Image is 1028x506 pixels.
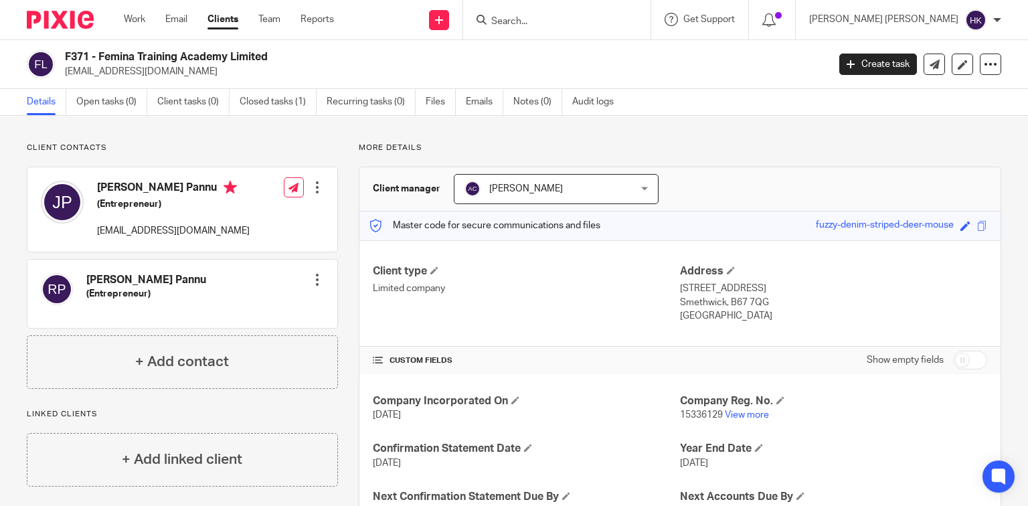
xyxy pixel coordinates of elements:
[680,296,987,309] p: Smethwick, B67 7QG
[809,13,958,26] p: [PERSON_NAME] [PERSON_NAME]
[680,309,987,323] p: [GEOGRAPHIC_DATA]
[41,273,73,305] img: svg%3E
[76,89,147,115] a: Open tasks (0)
[839,54,917,75] a: Create task
[369,219,600,232] p: Master code for secure communications and files
[373,264,680,278] h4: Client type
[301,13,334,26] a: Reports
[27,11,94,29] img: Pixie
[258,13,280,26] a: Team
[135,351,229,372] h4: + Add contact
[27,50,55,78] img: svg%3E
[224,181,237,194] i: Primary
[359,143,1001,153] p: More details
[680,458,708,468] span: [DATE]
[373,490,680,504] h4: Next Confirmation Statement Due By
[27,143,338,153] p: Client contacts
[725,410,769,420] a: View more
[680,282,987,295] p: [STREET_ADDRESS]
[373,355,680,366] h4: CUSTOM FIELDS
[490,16,610,28] input: Search
[426,89,456,115] a: Files
[683,15,735,24] span: Get Support
[97,197,250,211] h5: (Entrepreneur)
[373,442,680,456] h4: Confirmation Statement Date
[680,410,723,420] span: 15336129
[373,182,440,195] h3: Client manager
[572,89,624,115] a: Audit logs
[165,13,187,26] a: Email
[65,50,669,64] h2: F371 - Femina Training Academy Limited
[27,409,338,420] p: Linked clients
[867,353,944,367] label: Show empty fields
[466,89,503,115] a: Emails
[65,65,819,78] p: [EMAIL_ADDRESS][DOMAIN_NAME]
[86,273,206,287] h4: [PERSON_NAME] Pannu
[27,89,66,115] a: Details
[97,224,250,238] p: [EMAIL_ADDRESS][DOMAIN_NAME]
[489,184,563,193] span: [PERSON_NAME]
[122,449,242,470] h4: + Add linked client
[680,490,987,504] h4: Next Accounts Due By
[97,181,250,197] h4: [PERSON_NAME] Pannu
[157,89,230,115] a: Client tasks (0)
[373,394,680,408] h4: Company Incorporated On
[680,394,987,408] h4: Company Reg. No.
[373,410,401,420] span: [DATE]
[816,218,954,234] div: fuzzy-denim-striped-deer-mouse
[464,181,481,197] img: svg%3E
[680,442,987,456] h4: Year End Date
[86,287,206,301] h5: (Entrepreneur)
[327,89,416,115] a: Recurring tasks (0)
[124,13,145,26] a: Work
[680,264,987,278] h4: Address
[965,9,987,31] img: svg%3E
[41,181,84,224] img: svg%3E
[240,89,317,115] a: Closed tasks (1)
[513,89,562,115] a: Notes (0)
[207,13,238,26] a: Clients
[373,282,680,295] p: Limited company
[373,458,401,468] span: [DATE]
